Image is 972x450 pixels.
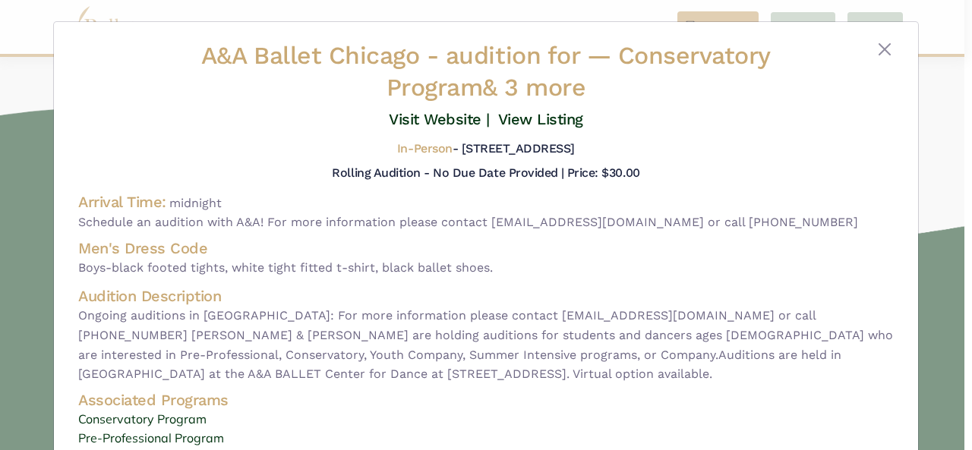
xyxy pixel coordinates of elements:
a: Pre-Professional Program [78,429,894,448]
span: Boys-black footed tights, white tight fitted t-shirt, black ballet shoes. [78,260,493,275]
span: midnight [169,196,222,210]
span: audition for [446,41,579,70]
h5: Price: $30.00 [567,165,640,180]
h4: Associated Programs [78,390,894,410]
span: Ongoing auditions in [GEOGRAPHIC_DATA]: For more information please contact [EMAIL_ADDRESS][DOMAI... [78,306,894,383]
span: Schedule an audition with A&A! For more information please contact [EMAIL_ADDRESS][DOMAIN_NAME] o... [78,212,894,232]
a: Visit Website | [389,110,490,128]
h5: Rolling Audition - No Due Date Provided | [332,165,563,180]
span: In-Person [397,141,453,156]
a: Conservatory Program [78,410,894,430]
button: Close [876,40,894,58]
span: A&A Ballet Chicago - [201,41,587,70]
a: & 3 more [482,73,585,102]
h5: - [STREET_ADDRESS] [397,141,575,157]
h4: Audition Description [78,286,894,306]
h4: Men's Dress Code [78,238,894,258]
a: View Listing [498,110,583,128]
h4: Arrival Time: [78,193,166,211]
span: — Conservatory Program [387,41,771,102]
